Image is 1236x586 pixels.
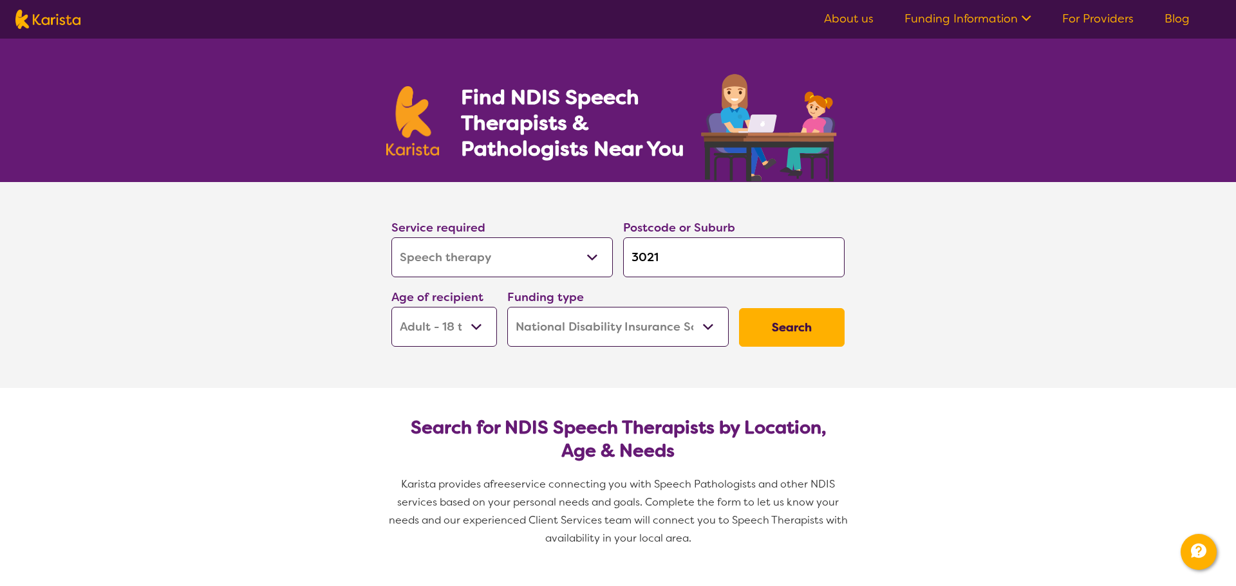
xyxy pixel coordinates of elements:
[461,84,699,161] h1: Find NDIS Speech Therapists & Pathologists Near You
[490,477,510,491] span: free
[386,86,439,156] img: Karista logo
[739,308,845,347] button: Search
[402,416,834,462] h2: Search for NDIS Speech Therapists by Location, Age & Needs
[1062,11,1134,26] a: For Providers
[904,11,1031,26] a: Funding Information
[15,10,80,29] img: Karista logo
[623,237,845,277] input: Type
[389,477,850,545] span: service connecting you with Speech Pathologists and other NDIS services based on your personal ne...
[401,477,490,491] span: Karista provides a
[507,289,584,305] label: Funding type
[391,289,483,305] label: Age of recipient
[623,220,735,235] label: Postcode or Suburb
[391,220,485,235] label: Service required
[824,11,874,26] a: About us
[1181,534,1217,570] button: Channel Menu
[691,69,850,182] img: speech-therapy
[1165,11,1190,26] a: Blog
